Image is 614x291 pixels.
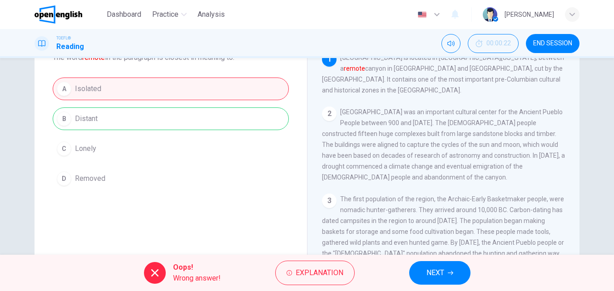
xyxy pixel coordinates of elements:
span: Analysis [198,9,225,20]
div: [PERSON_NAME] [505,9,554,20]
div: 2 [322,107,337,121]
span: NEXT [426,267,444,279]
button: 00:00:22 [468,34,519,53]
button: Analysis [194,6,228,23]
div: 1 [322,52,337,67]
button: Practice [149,6,190,23]
button: Explanation [275,261,355,285]
img: OpenEnglish logo [35,5,82,24]
span: TOEFL® [56,35,71,41]
span: Explanation [296,267,343,279]
button: END SESSION [526,34,579,53]
font: remote [344,65,365,72]
span: [GEOGRAPHIC_DATA] was an important cultural center for the Ancient Pueblo People between 900 and ... [322,108,565,181]
div: Hide [468,34,519,53]
span: Dashboard [107,9,141,20]
span: Oops! [173,262,221,273]
img: Profile picture [483,7,497,22]
span: Practice [152,9,178,20]
button: Dashboard [103,6,145,23]
a: OpenEnglish logo [35,5,103,24]
div: Mute [441,34,460,53]
span: Wrong answer! [173,273,221,284]
div: 3 [322,194,337,208]
h1: Reading [56,41,84,52]
img: en [416,11,428,18]
span: 00:00:22 [486,40,511,47]
span: END SESSION [533,40,572,47]
button: NEXT [409,261,470,285]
